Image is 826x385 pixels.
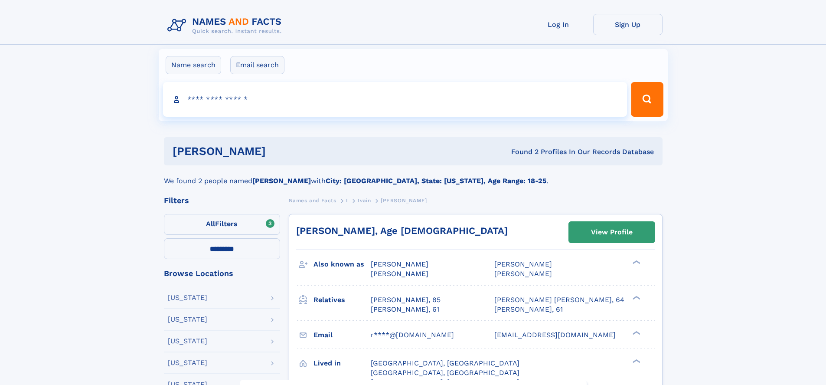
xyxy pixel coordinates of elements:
[371,260,428,268] span: [PERSON_NAME]
[630,330,641,336] div: ❯
[494,305,563,314] a: [PERSON_NAME], 61
[631,82,663,117] button: Search Button
[164,214,280,235] label: Filters
[569,222,655,243] a: View Profile
[164,270,280,277] div: Browse Locations
[313,257,371,272] h3: Also known as
[173,146,389,157] h1: [PERSON_NAME]
[371,305,439,314] a: [PERSON_NAME], 61
[206,220,215,228] span: All
[164,197,280,204] div: Filters
[164,14,289,37] img: Logo Names and Facts
[346,195,348,206] a: I
[358,195,371,206] a: Ivain
[168,359,207,366] div: [US_STATE]
[230,56,284,74] label: Email search
[358,197,371,204] span: Ivain
[168,294,207,301] div: [US_STATE]
[163,82,627,117] input: search input
[593,14,663,35] a: Sign Up
[168,316,207,323] div: [US_STATE]
[381,197,427,204] span: [PERSON_NAME]
[389,147,654,157] div: Found 2 Profiles In Our Records Database
[494,270,552,278] span: [PERSON_NAME]
[371,295,441,305] a: [PERSON_NAME], 85
[524,14,593,35] a: Log In
[164,165,663,186] div: We found 2 people named with .
[591,222,633,242] div: View Profile
[494,331,616,339] span: [EMAIL_ADDRESS][DOMAIN_NAME]
[289,195,336,206] a: Names and Facts
[494,260,552,268] span: [PERSON_NAME]
[326,177,546,185] b: City: [GEOGRAPHIC_DATA], State: [US_STATE], Age Range: 18-25
[371,270,428,278] span: [PERSON_NAME]
[630,260,641,265] div: ❯
[313,356,371,371] h3: Lived in
[252,177,311,185] b: [PERSON_NAME]
[346,197,348,204] span: I
[630,295,641,300] div: ❯
[371,359,519,367] span: [GEOGRAPHIC_DATA], [GEOGRAPHIC_DATA]
[296,225,508,236] a: [PERSON_NAME], Age [DEMOGRAPHIC_DATA]
[494,295,624,305] a: [PERSON_NAME] [PERSON_NAME], 64
[371,369,519,377] span: [GEOGRAPHIC_DATA], [GEOGRAPHIC_DATA]
[313,328,371,342] h3: Email
[313,293,371,307] h3: Relatives
[166,56,221,74] label: Name search
[630,358,641,364] div: ❯
[168,338,207,345] div: [US_STATE]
